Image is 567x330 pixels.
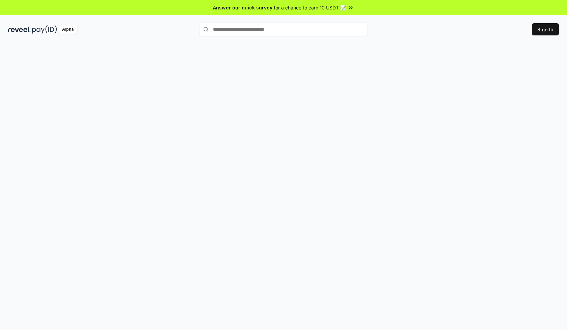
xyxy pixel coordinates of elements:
[274,4,346,11] span: for a chance to earn 10 USDT 📝
[58,25,77,34] div: Alpha
[32,25,57,34] img: pay_id
[213,4,272,11] span: Answer our quick survey
[8,25,31,34] img: reveel_dark
[532,23,559,35] button: Sign In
